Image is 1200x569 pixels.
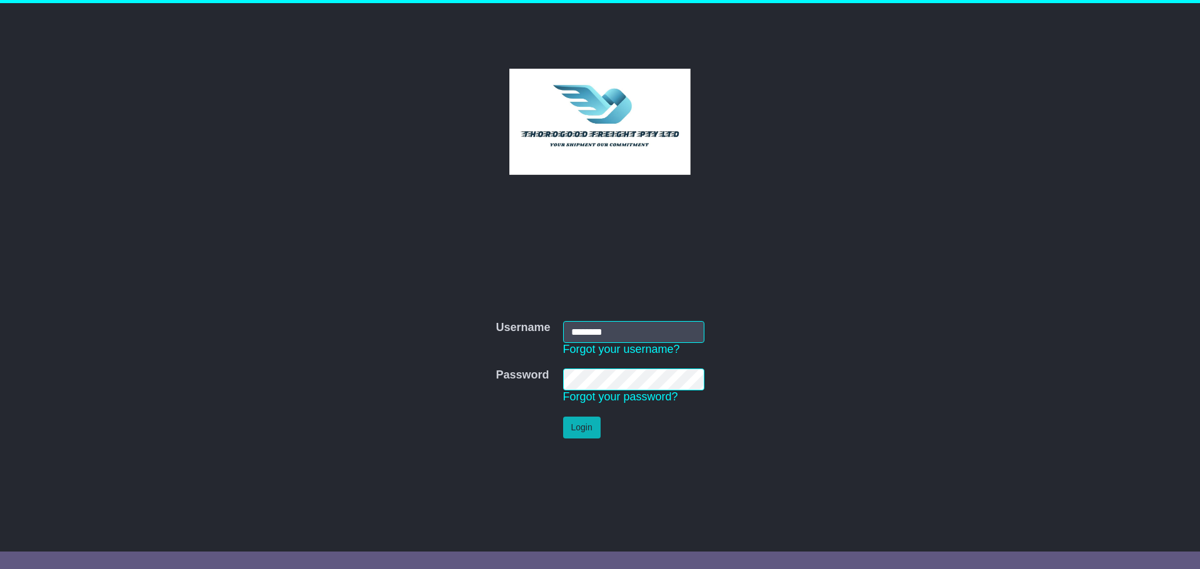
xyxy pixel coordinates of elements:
[496,369,549,382] label: Password
[563,343,680,355] a: Forgot your username?
[509,69,691,175] img: Thorogood Freight Pty Ltd
[496,321,550,335] label: Username
[563,390,678,403] a: Forgot your password?
[563,417,601,438] button: Login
